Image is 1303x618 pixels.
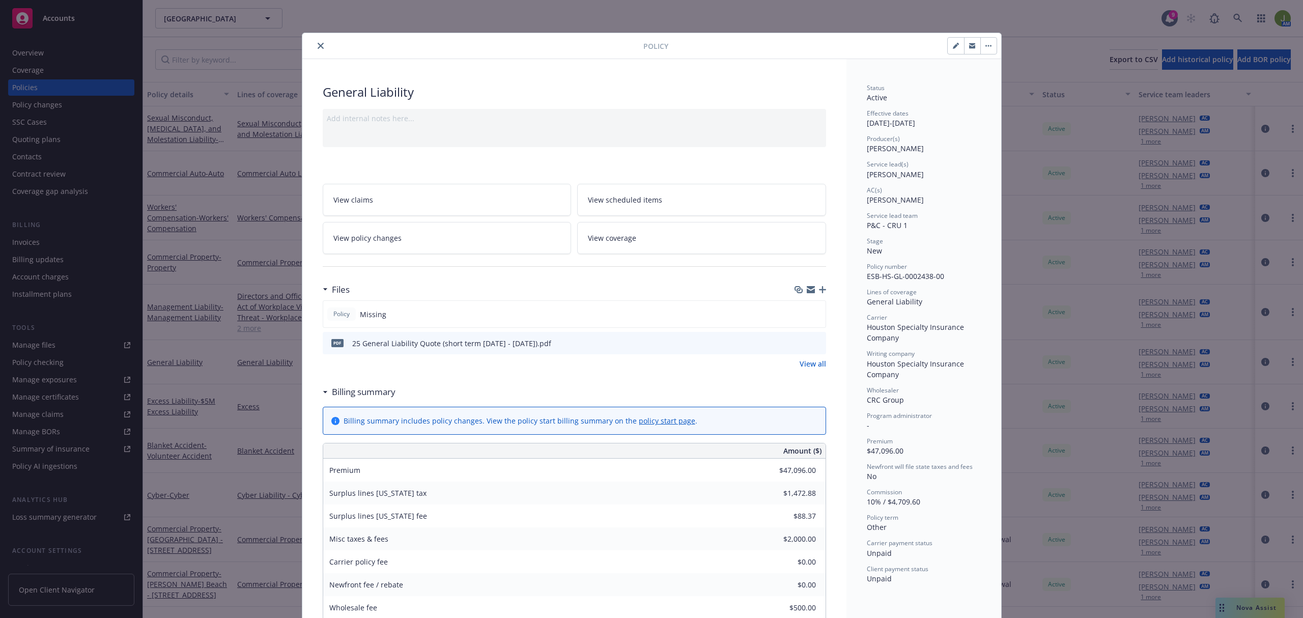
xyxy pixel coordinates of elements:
[643,41,668,51] span: Policy
[867,109,981,128] div: [DATE] - [DATE]
[867,170,924,179] span: [PERSON_NAME]
[323,83,826,101] div: General Liability
[360,309,386,320] span: Missing
[867,93,887,102] span: Active
[639,416,695,426] a: policy start page
[867,548,892,558] span: Unpaid
[588,194,662,205] span: View scheduled items
[867,349,915,358] span: Writing company
[867,220,908,230] span: P&C - CRU 1
[867,296,981,307] div: General Liability
[756,463,822,478] input: 0.00
[867,539,932,547] span: Carrier payment status
[329,465,360,475] span: Premium
[315,40,327,52] button: close
[797,338,805,349] button: download file
[867,83,885,92] span: Status
[867,262,907,271] span: Policy number
[867,109,909,118] span: Effective dates
[323,283,350,296] div: Files
[813,338,822,349] button: preview file
[588,233,636,243] span: View coverage
[352,338,551,349] div: 25 General Liability Quote (short term [DATE] - [DATE]).pdf
[327,113,822,124] div: Add internal notes here...
[867,195,924,205] span: [PERSON_NAME]
[756,577,822,593] input: 0.00
[333,233,402,243] span: View policy changes
[867,246,882,256] span: New
[867,488,902,496] span: Commission
[867,522,887,532] span: Other
[867,288,917,296] span: Lines of coverage
[867,462,973,471] span: Newfront will file state taxes and fees
[756,531,822,547] input: 0.00
[867,497,920,507] span: 10% / $4,709.60
[577,184,826,216] a: View scheduled items
[329,557,388,567] span: Carrier policy fee
[756,554,822,570] input: 0.00
[323,222,572,254] a: View policy changes
[867,186,882,194] span: AC(s)
[329,580,403,589] span: Newfront fee / rebate
[867,395,904,405] span: CRC Group
[867,313,887,322] span: Carrier
[867,437,893,445] span: Premium
[867,420,869,430] span: -
[867,359,966,379] span: Houston Specialty Insurance Company
[867,271,944,281] span: ESB-HS-GL-0002438-00
[867,211,918,220] span: Service lead team
[323,184,572,216] a: View claims
[867,411,932,420] span: Program administrator
[756,600,822,615] input: 0.00
[783,445,822,456] span: Amount ($)
[331,310,352,319] span: Policy
[867,144,924,153] span: [PERSON_NAME]
[329,511,427,521] span: Surplus lines [US_STATE] fee
[756,486,822,501] input: 0.00
[867,446,903,456] span: $47,096.00
[867,160,909,168] span: Service lead(s)
[867,471,876,481] span: No
[756,509,822,524] input: 0.00
[577,222,826,254] a: View coverage
[329,488,427,498] span: Surplus lines [US_STATE] tax
[867,237,883,245] span: Stage
[323,385,395,399] div: Billing summary
[329,603,377,612] span: Wholesale fee
[867,386,899,395] span: Wholesaler
[867,574,892,583] span: Unpaid
[332,385,395,399] h3: Billing summary
[333,194,373,205] span: View claims
[867,565,928,573] span: Client payment status
[329,534,388,544] span: Misc taxes & fees
[344,415,697,426] div: Billing summary includes policy changes. View the policy start billing summary on the .
[800,358,826,369] a: View all
[867,513,898,522] span: Policy term
[332,283,350,296] h3: Files
[331,339,344,347] span: pdf
[867,322,966,343] span: Houston Specialty Insurance Company
[867,134,900,143] span: Producer(s)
